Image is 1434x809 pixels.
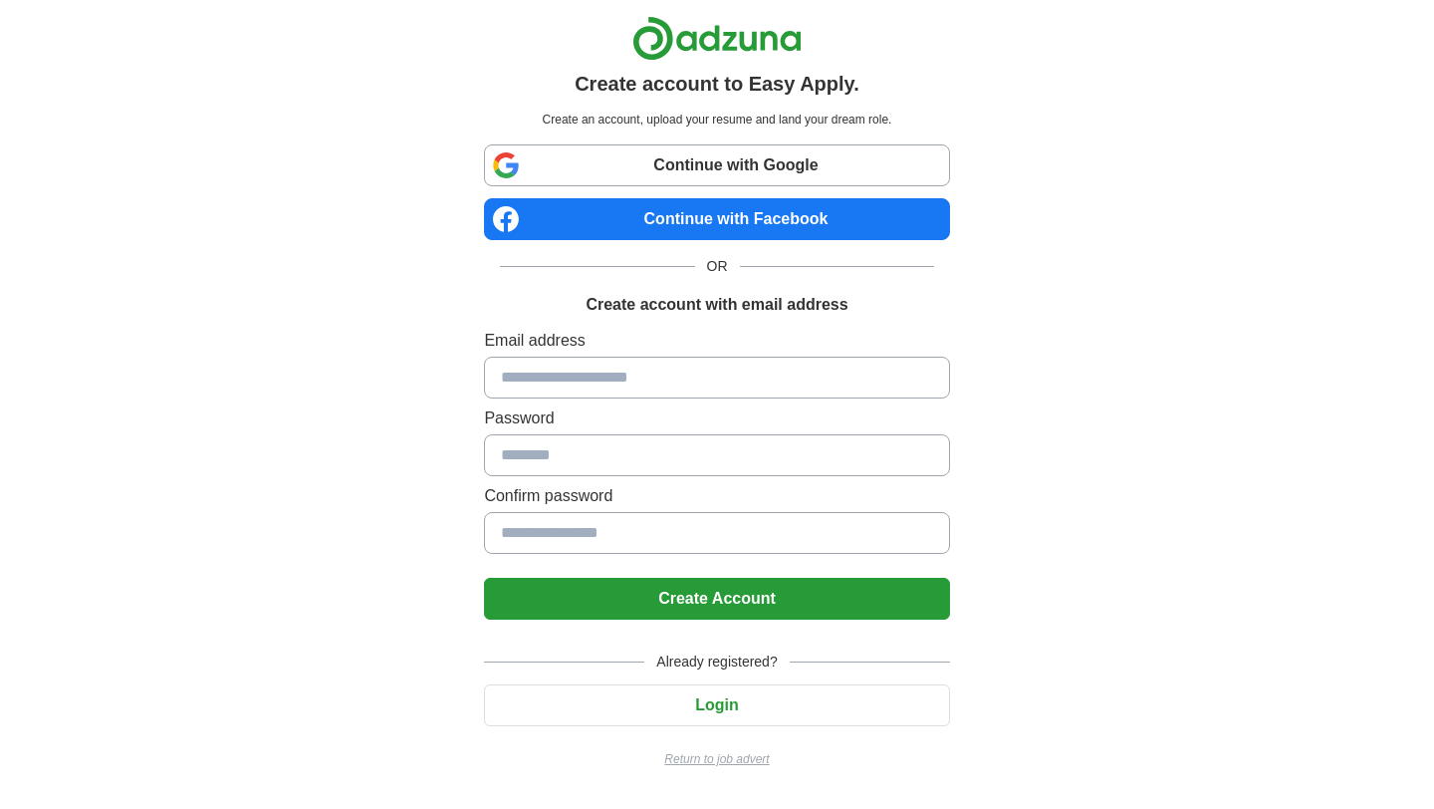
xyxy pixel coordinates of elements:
button: Login [484,684,949,726]
label: Email address [484,329,949,353]
span: Already registered? [644,652,789,673]
button: Create Account [484,578,949,620]
a: Login [484,696,949,713]
a: Continue with Google [484,144,949,186]
p: Create an account, upload your resume and land your dream role. [488,111,945,129]
label: Password [484,406,949,430]
a: Continue with Facebook [484,198,949,240]
img: Adzuna logo [632,16,802,61]
label: Confirm password [484,484,949,508]
h1: Create account with email address [586,293,847,317]
h1: Create account to Easy Apply. [575,69,859,99]
a: Return to job advert [484,750,949,768]
span: OR [695,256,740,277]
